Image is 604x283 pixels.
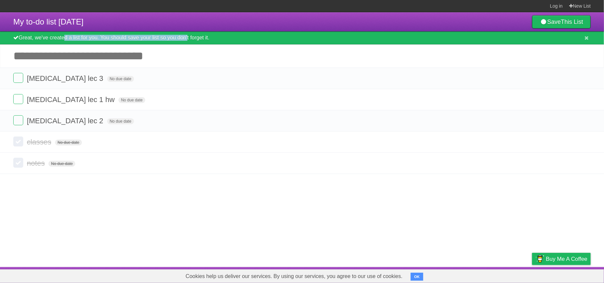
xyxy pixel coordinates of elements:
span: classes [27,138,53,146]
span: No due date [48,161,75,167]
b: This List [561,19,583,25]
img: Buy me a coffee [535,253,544,264]
a: Buy me a coffee [532,253,591,265]
label: Done [13,94,23,104]
span: [MEDICAL_DATA] lec 2 [27,117,105,125]
span: [MEDICAL_DATA] lec 1 hw [27,95,116,104]
span: No due date [107,118,134,124]
span: Cookies help us deliver our services. By using our services, you agree to our use of cookies. [179,270,409,283]
button: OK [411,273,424,281]
label: Done [13,158,23,168]
span: My to-do list [DATE] [13,17,84,26]
a: Terms [501,269,515,281]
a: Suggest a feature [549,269,591,281]
span: Buy me a coffee [546,253,587,265]
a: SaveThis List [532,15,591,28]
a: About [444,269,458,281]
span: No due date [55,140,82,145]
a: Privacy [523,269,541,281]
span: No due date [118,97,145,103]
label: Done [13,73,23,83]
label: Done [13,115,23,125]
span: notes [27,159,46,167]
label: Done [13,137,23,146]
a: Developers [466,269,493,281]
span: [MEDICAL_DATA] lec 3 [27,74,105,83]
span: No due date [107,76,134,82]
